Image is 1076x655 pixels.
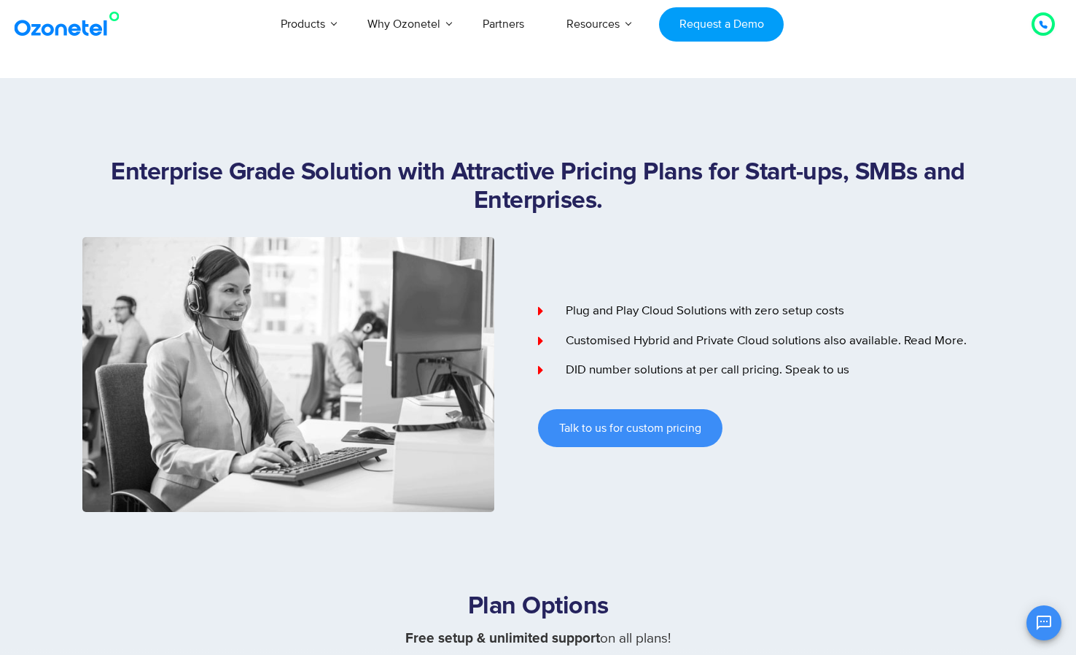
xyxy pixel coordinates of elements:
span: Customised Hybrid and Private Cloud solutions also available. Read More. [562,332,967,351]
a: Request a Demo [659,7,784,42]
button: Open chat [1026,605,1061,640]
a: Talk to us for custom pricing [538,409,722,447]
h2: Plan Options [82,592,994,621]
a: Plug and Play Cloud Solutions with zero setup costs [538,302,994,321]
span: DID number solutions at per call pricing. Speak to us [562,361,849,380]
span: on all plans! [405,630,671,647]
span: Plug and Play Cloud Solutions with zero setup costs [562,302,844,321]
h1: Enterprise Grade Solution with Attractive Pricing Plans for Start-ups, SMBs and Enterprises. [82,158,994,215]
strong: Free setup & unlimited support [405,632,600,646]
a: Customised Hybrid and Private Cloud solutions also available. Read More. [538,332,994,351]
span: Talk to us for custom pricing [559,422,701,434]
